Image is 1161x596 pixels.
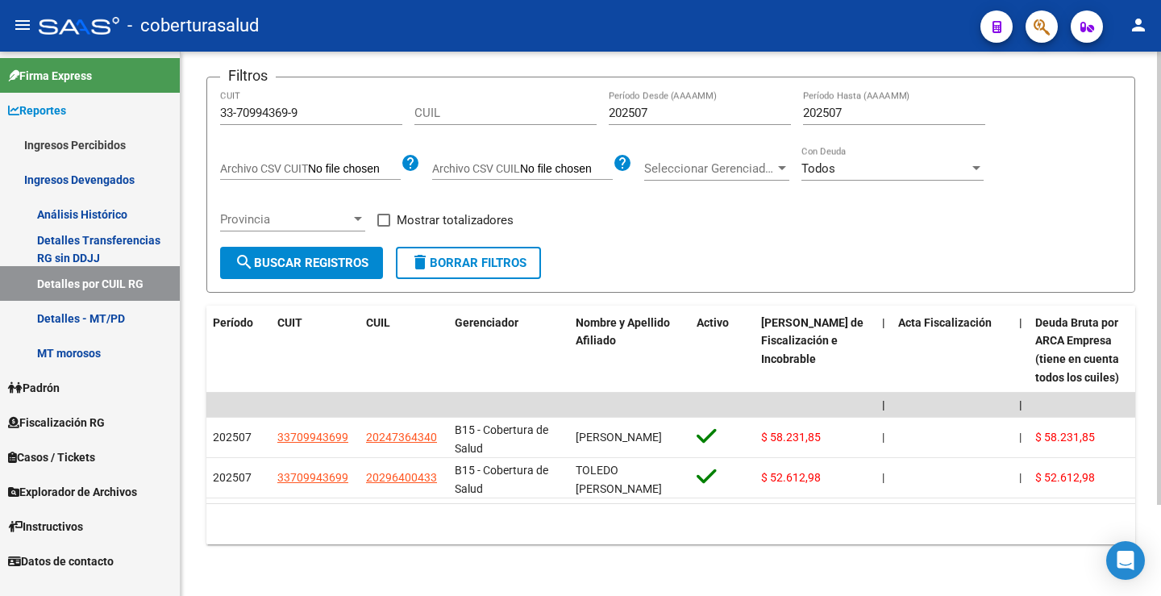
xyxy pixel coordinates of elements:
[308,162,401,177] input: Archivo CSV CUIT
[213,316,253,329] span: Período
[1035,431,1095,444] span: $ 58.231,85
[1013,306,1029,395] datatable-header-cell: |
[1019,471,1022,484] span: |
[206,306,271,395] datatable-header-cell: Período
[569,306,690,395] datatable-header-cell: Nombre y Apellido Afiliado
[613,153,632,173] mat-icon: help
[882,431,884,444] span: |
[1029,306,1150,395] datatable-header-cell: Deuda Bruta por ARCA Empresa (tiene en cuenta todos los cuiles)
[8,414,105,431] span: Fiscalización RG
[401,153,420,173] mat-icon: help
[520,162,613,177] input: Archivo CSV CUIL
[882,471,884,484] span: |
[366,316,390,329] span: CUIL
[882,316,885,329] span: |
[235,256,368,270] span: Buscar Registros
[8,483,137,501] span: Explorador de Archivos
[8,552,114,570] span: Datos de contacto
[213,431,252,444] span: 202507
[8,67,92,85] span: Firma Express
[8,518,83,536] span: Instructivos
[235,252,254,272] mat-icon: search
[576,431,662,444] span: [PERSON_NAME]
[8,102,66,119] span: Reportes
[1019,398,1022,411] span: |
[448,306,569,395] datatable-header-cell: Gerenciador
[1019,316,1022,329] span: |
[410,256,526,270] span: Borrar Filtros
[277,316,302,329] span: CUIT
[432,162,520,175] span: Archivo CSV CUIL
[761,471,821,484] span: $ 52.612,98
[13,15,32,35] mat-icon: menu
[220,162,308,175] span: Archivo CSV CUIT
[455,423,548,455] span: B15 - Cobertura de Salud
[277,471,348,484] span: 33709943699
[1035,471,1095,484] span: $ 52.612,98
[882,398,885,411] span: |
[8,379,60,397] span: Padrón
[366,471,437,484] span: 20296400433
[220,65,276,87] h3: Filtros
[271,306,360,395] datatable-header-cell: CUIT
[213,471,252,484] span: 202507
[8,448,95,466] span: Casos / Tickets
[1106,541,1145,580] div: Open Intercom Messenger
[892,306,1013,395] datatable-header-cell: Acta Fiscalización
[576,464,662,495] span: TOLEDO [PERSON_NAME]
[576,316,670,348] span: Nombre y Apellido Afiliado
[410,252,430,272] mat-icon: delete
[127,8,259,44] span: - coberturasalud
[220,247,383,279] button: Buscar Registros
[455,464,548,495] span: B15 - Cobertura de Salud
[396,247,541,279] button: Borrar Filtros
[801,161,835,176] span: Todos
[761,431,821,444] span: $ 58.231,85
[697,316,729,329] span: Activo
[1035,316,1119,384] span: Deuda Bruta por ARCA Empresa (tiene en cuenta todos los cuiles)
[690,306,755,395] datatable-header-cell: Activo
[360,306,448,395] datatable-header-cell: CUIL
[755,306,876,395] datatable-header-cell: Deuda Bruta Neto de Fiscalización e Incobrable
[455,316,518,329] span: Gerenciador
[220,212,351,227] span: Provincia
[277,431,348,444] span: 33709943699
[397,210,514,230] span: Mostrar totalizadores
[761,316,863,366] span: [PERSON_NAME] de Fiscalización e Incobrable
[1019,431,1022,444] span: |
[876,306,892,395] datatable-header-cell: |
[898,316,992,329] span: Acta Fiscalización
[366,431,437,444] span: 20247364340
[644,161,775,176] span: Seleccionar Gerenciador
[1129,15,1148,35] mat-icon: person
